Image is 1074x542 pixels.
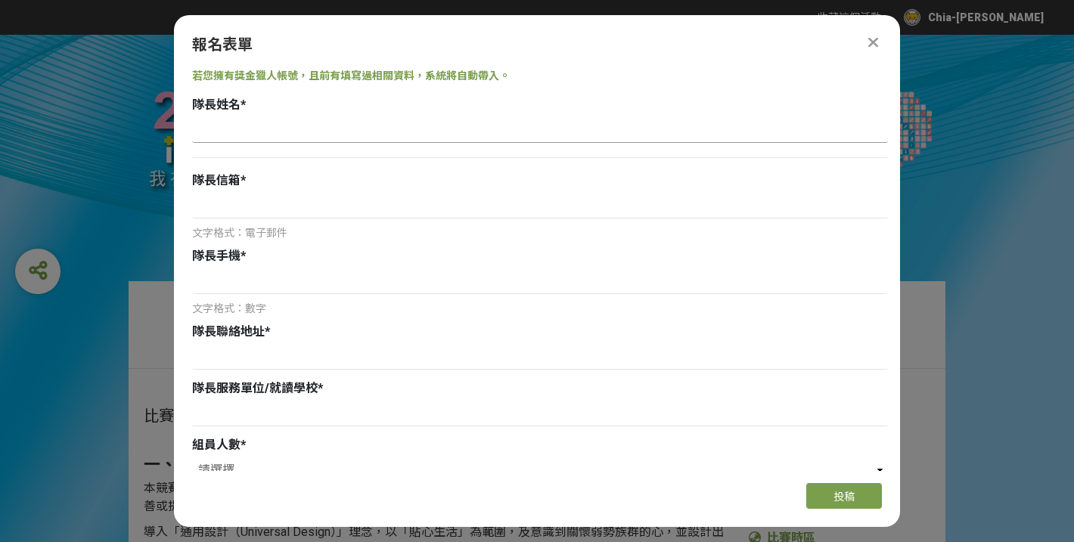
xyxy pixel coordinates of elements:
span: 隊長信箱 [192,173,241,187]
span: 隊長手機 [192,249,241,263]
span: 報名表單 [192,36,253,54]
img: 2025年ICARE身心障礙與高齡者輔具產品通用設計競賽 [129,65,945,210]
span: 將徵選符合主題概念表現的通用設計作品，包含身心障礙與高齡者輔具通用設計及其他能夠改善或提升生活品質，增加生活便利性，促進環境永續發展概念之通用產品設計。 [144,481,725,513]
span: 投稿 [833,491,855,503]
button: 投稿 [806,483,882,509]
span: 收藏這個活動 [818,11,881,23]
strong: 一、活動目的 [144,455,244,474]
span: 若您擁有獎金獵人帳號，且前有填寫過相關資料，系統將自動帶入。 [192,70,510,82]
span: 隊長姓名 [192,98,241,112]
h1: 比賽說明 [144,407,734,425]
span: 文字格式：電子郵件 [192,227,287,239]
span: 組員人數 [192,438,241,452]
span: 隊長聯絡地址 [192,324,265,339]
span: 本競賽 [144,481,180,495]
span: 文字格式：數字 [192,302,266,314]
span: 隊長服務單位/就讀學校 [192,381,318,395]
